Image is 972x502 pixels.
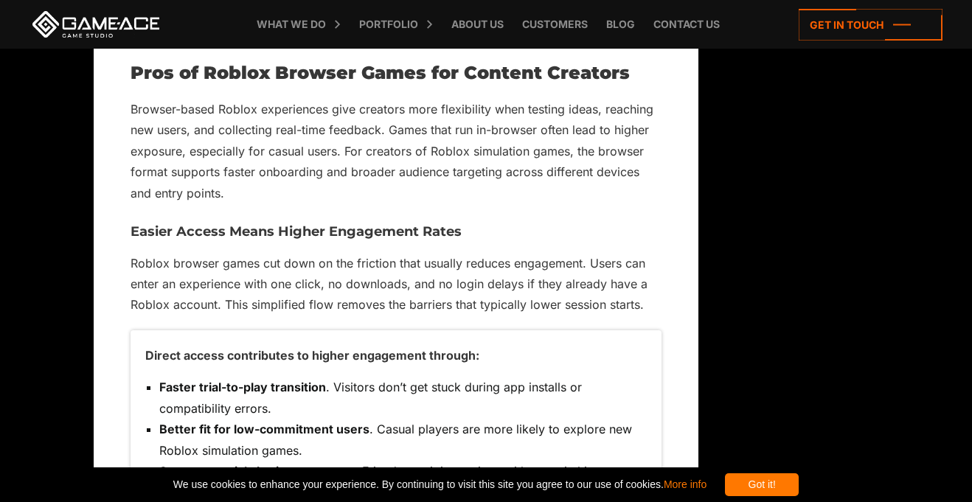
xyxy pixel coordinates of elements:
h2: Pros of Roblox Browser Games for Content Creators [131,63,662,83]
p: Direct access contributes to higher engagement through: [145,345,647,366]
strong: Stronger social sharing outcomes [159,464,355,478]
strong: Better fit for low-commitment users [159,422,369,436]
a: Get in touch [799,9,943,41]
li: . Visitors don’t get stuck during app installs or compatibility errors. [159,377,647,419]
a: More info [664,478,707,490]
h3: Easier Access Means Higher Engagement Rates [131,225,662,240]
span: We use cookies to enhance your experience. By continuing to visit this site you agree to our use ... [173,473,707,496]
div: Got it! [725,473,799,496]
strong: Faster trial-to-play transition [159,380,326,394]
li: . Casual players are more likely to explore new Roblox simulation games. [159,419,647,461]
p: Roblox browser games cut down on the friction that usually reduces engagement. Users can enter an... [131,253,662,316]
p: Browser-based Roblox experiences give creators more flexibility when testing ideas, reaching new ... [131,99,662,203]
